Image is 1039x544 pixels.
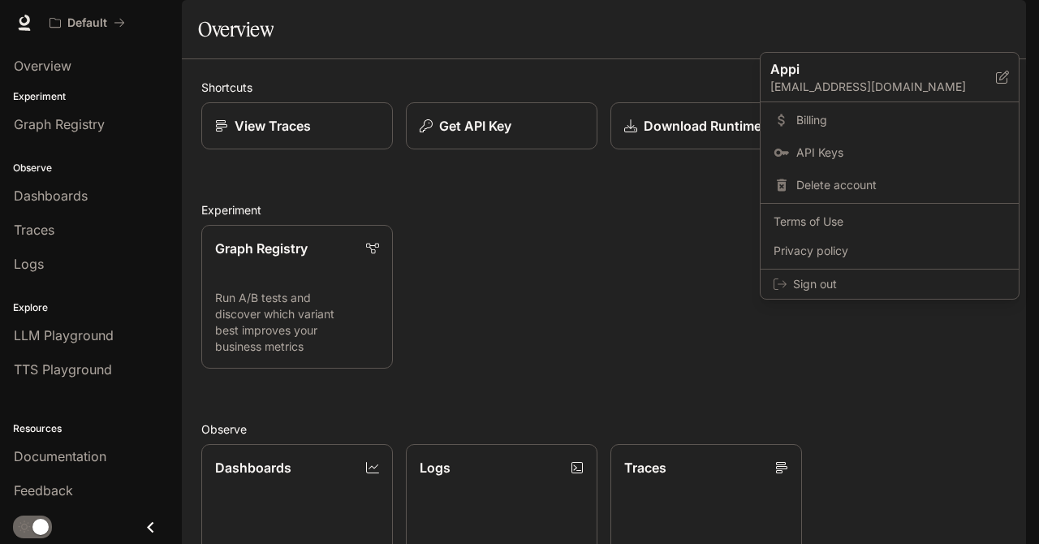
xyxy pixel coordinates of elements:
[770,59,970,79] p: Appi
[774,243,1006,259] span: Privacy policy
[764,106,1015,135] a: Billing
[796,112,1006,128] span: Billing
[793,276,1006,292] span: Sign out
[764,138,1015,167] a: API Keys
[761,270,1019,299] div: Sign out
[770,79,996,95] p: [EMAIL_ADDRESS][DOMAIN_NAME]
[796,145,1006,161] span: API Keys
[761,53,1019,102] div: Appi[EMAIL_ADDRESS][DOMAIN_NAME]
[764,171,1015,200] div: Delete account
[764,207,1015,236] a: Terms of Use
[774,214,1006,230] span: Terms of Use
[796,177,1006,193] span: Delete account
[764,236,1015,266] a: Privacy policy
